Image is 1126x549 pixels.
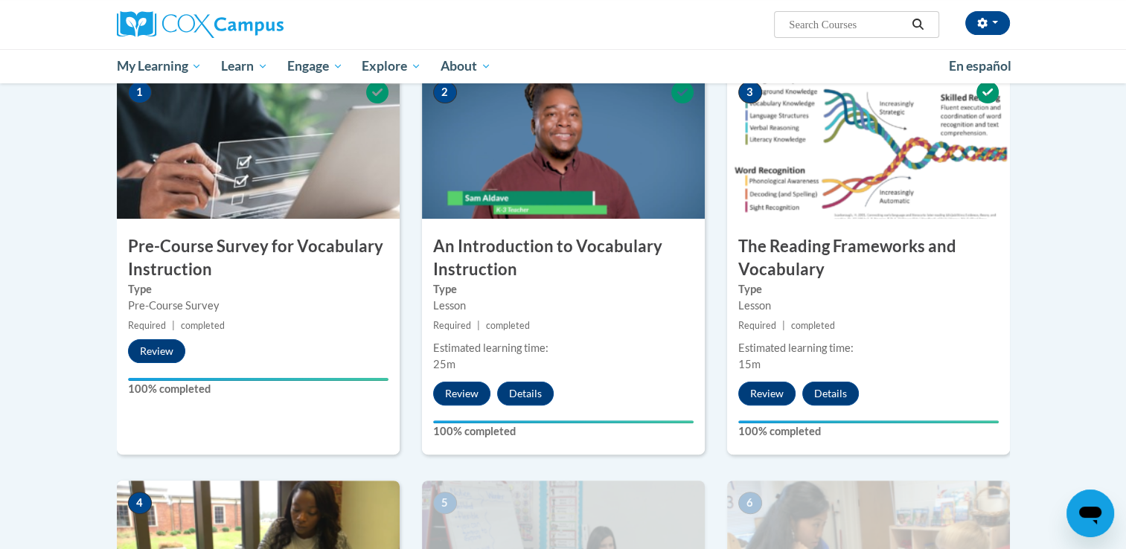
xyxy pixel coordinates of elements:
div: Your progress [738,420,999,423]
label: Type [433,281,694,298]
span: Required [738,320,776,331]
span: 1 [128,81,152,103]
label: Type [128,281,388,298]
a: Engage [278,49,353,83]
h3: An Introduction to Vocabulary Instruction [422,235,705,281]
span: completed [791,320,835,331]
div: Your progress [128,378,388,381]
span: 25m [433,358,455,370]
div: Main menu [95,49,1032,83]
button: Account Settings [965,11,1010,35]
button: Review [738,382,796,405]
a: About [431,49,501,83]
a: Learn [211,49,278,83]
button: Details [497,382,554,405]
div: Estimated learning time: [433,340,694,356]
button: Search [906,16,929,33]
div: Pre-Course Survey [128,298,388,314]
span: 6 [738,492,762,514]
span: | [172,320,175,331]
h3: Pre-Course Survey for Vocabulary Instruction [117,235,400,281]
span: 5 [433,492,457,514]
span: 3 [738,81,762,103]
span: | [477,320,480,331]
div: Lesson [433,298,694,314]
span: Learn [221,57,268,75]
span: 15m [738,358,761,370]
img: Course Image [422,70,705,219]
iframe: Button to launch messaging window [1066,489,1114,537]
span: Required [128,320,166,331]
input: Search Courses [787,16,906,33]
span: My Learning [116,57,202,75]
label: 100% completed [433,423,694,440]
span: En español [949,58,1011,74]
a: En español [939,51,1021,82]
a: My Learning [107,49,212,83]
label: Type [738,281,999,298]
label: 100% completed [128,381,388,397]
span: Explore [362,57,421,75]
div: Your progress [433,420,694,423]
span: Required [433,320,471,331]
img: Course Image [117,70,400,219]
h3: The Reading Frameworks and Vocabulary [727,235,1010,281]
button: Review [433,382,490,405]
span: completed [486,320,530,331]
div: Estimated learning time: [738,340,999,356]
label: 100% completed [738,423,999,440]
img: Cox Campus [117,11,284,38]
span: About [441,57,491,75]
div: Lesson [738,298,999,314]
img: Course Image [727,70,1010,219]
button: Review [128,339,185,363]
span: completed [181,320,225,331]
a: Cox Campus [117,11,400,38]
span: | [782,320,785,331]
button: Details [802,382,859,405]
span: Engage [287,57,343,75]
span: 2 [433,81,457,103]
a: Explore [352,49,431,83]
span: 4 [128,492,152,514]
